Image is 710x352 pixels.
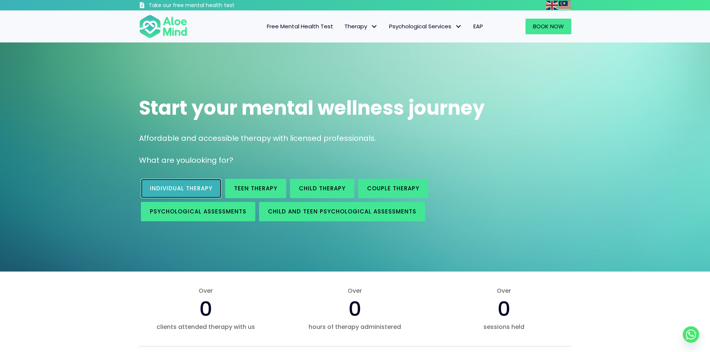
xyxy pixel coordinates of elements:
[299,184,345,192] span: Child Therapy
[339,19,384,34] a: TherapyTherapy: submenu
[290,179,354,198] a: Child Therapy
[139,133,571,144] p: Affordable and accessible therapy with licensed professionals.
[389,22,462,30] span: Psychological Services
[437,323,571,331] span: sessions held
[139,2,274,10] a: Take our free mental health test
[473,22,483,30] span: EAP
[139,155,190,165] span: What are you
[199,295,212,323] span: 0
[267,22,333,30] span: Free Mental Health Test
[261,19,339,34] a: Free Mental Health Test
[559,1,571,10] img: ms
[268,207,416,215] span: Child and Teen Psychological assessments
[190,155,233,165] span: looking for?
[344,22,378,30] span: Therapy
[546,1,559,9] a: English
[526,19,571,34] a: Book Now
[234,184,277,192] span: Teen Therapy
[546,1,558,10] img: en
[288,323,422,331] span: hours of therapy administered
[348,295,362,323] span: 0
[384,19,468,34] a: Psychological ServicesPsychological Services: submenu
[468,19,489,34] a: EAP
[358,179,428,198] a: Couple therapy
[139,323,273,331] span: clients attended therapy with us
[453,21,464,32] span: Psychological Services: submenu
[288,286,422,295] span: Over
[369,21,380,32] span: Therapy: submenu
[225,179,286,198] a: Teen Therapy
[139,286,273,295] span: Over
[139,14,187,39] img: Aloe mind Logo
[197,19,489,34] nav: Menu
[259,202,425,221] a: Child and Teen Psychological assessments
[141,179,221,198] a: Individual therapy
[150,207,246,215] span: Psychological assessments
[559,1,571,9] a: Malay
[498,295,511,323] span: 0
[367,184,419,192] span: Couple therapy
[437,286,571,295] span: Over
[141,202,255,221] a: Psychological assessments
[139,94,485,121] span: Start your mental wellness journey
[150,184,212,192] span: Individual therapy
[149,2,274,9] h3: Take our free mental health test
[533,22,564,30] span: Book Now
[683,326,699,343] a: Whatsapp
